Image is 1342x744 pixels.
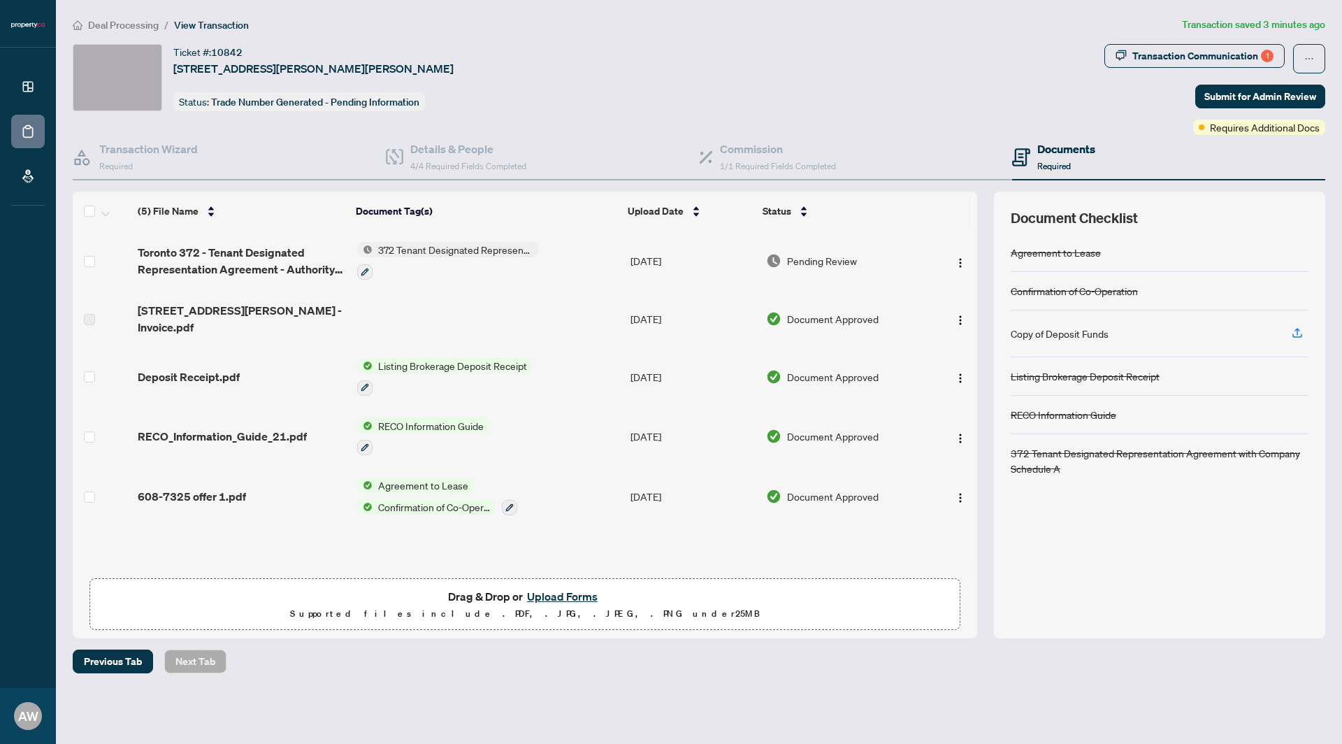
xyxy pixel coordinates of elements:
[357,499,373,515] img: Status Icon
[164,17,168,33] li: /
[373,418,489,434] span: RECO Information Guide
[90,579,960,631] span: Drag & Drop orUpload FormsSupported files include .PDF, .JPG, .JPEG, .PNG under25MB
[766,369,781,385] img: Document Status
[622,192,757,231] th: Upload Date
[1182,17,1325,33] article: Transaction saved 3 minutes ago
[949,366,972,388] button: Logo
[949,425,972,448] button: Logo
[763,203,791,219] span: Status
[1037,141,1095,157] h4: Documents
[625,466,760,527] td: [DATE]
[1210,120,1320,135] span: Requires Additional Docs
[173,92,425,111] div: Status:
[1011,283,1138,299] div: Confirmation of Co-Operation
[955,492,966,503] img: Logo
[955,433,966,444] img: Logo
[955,373,966,384] img: Logo
[625,231,760,291] td: [DATE]
[523,587,602,606] button: Upload Forms
[350,192,623,231] th: Document Tag(s)
[138,428,307,445] span: RECO_Information_Guide_21.pdf
[625,347,760,407] td: [DATE]
[1037,161,1071,171] span: Required
[99,141,198,157] h4: Transaction Wizard
[132,192,350,231] th: (5) File Name
[949,485,972,508] button: Logo
[949,250,972,272] button: Logo
[1011,445,1308,476] div: 372 Tenant Designated Representation Agreement with Company Schedule A
[448,587,602,606] span: Drag & Drop or
[766,429,781,444] img: Document Status
[373,478,474,493] span: Agreement to Lease
[1204,85,1316,108] span: Submit for Admin Review
[357,478,373,493] img: Status Icon
[373,242,538,257] span: 372 Tenant Designated Representation Agreement with Company Schedule A
[211,96,419,108] span: Trade Number Generated - Pending Information
[766,253,781,269] img: Document Status
[787,253,857,269] span: Pending Review
[99,606,951,622] p: Supported files include .PDF, .JPG, .JPEG, .PNG under 25 MB
[787,429,879,444] span: Document Approved
[410,141,526,157] h4: Details & People
[1104,44,1285,68] button: Transaction Communication1
[1195,85,1325,108] button: Submit for Admin Review
[720,141,836,157] h4: Commission
[766,311,781,327] img: Document Status
[373,499,496,515] span: Confirmation of Co-Operation
[138,369,240,385] span: Deposit Receipt.pdf
[1011,208,1138,228] span: Document Checklist
[357,242,373,257] img: Status Icon
[955,315,966,326] img: Logo
[1011,407,1116,422] div: RECO Information Guide
[173,60,454,77] span: [STREET_ADDRESS][PERSON_NAME][PERSON_NAME]
[357,478,517,515] button: Status IconAgreement to LeaseStatus IconConfirmation of Co-Operation
[787,311,879,327] span: Document Approved
[949,308,972,330] button: Logo
[955,257,966,269] img: Logo
[1011,245,1101,260] div: Agreement to Lease
[357,358,373,373] img: Status Icon
[766,489,781,504] img: Document Status
[84,650,142,673] span: Previous Tab
[625,407,760,467] td: [DATE]
[138,488,246,505] span: 608-7325 offer 1.pdf
[357,242,538,280] button: Status Icon372 Tenant Designated Representation Agreement with Company Schedule A
[88,19,159,31] span: Deal Processing
[73,20,82,30] span: home
[138,302,345,336] span: [STREET_ADDRESS][PERSON_NAME] - Invoice.pdf
[138,244,345,278] span: Toronto 372 - Tenant Designated Representation Agreement - Authority for Leas 2 1 1.pdf
[174,19,249,31] span: View Transaction
[357,418,489,456] button: Status IconRECO Information Guide
[357,418,373,434] img: Status Icon
[138,203,199,219] span: (5) File Name
[1304,54,1314,64] span: ellipsis
[11,21,45,29] img: logo
[787,489,879,504] span: Document Approved
[173,44,243,60] div: Ticket #:
[99,161,133,171] span: Required
[720,161,836,171] span: 1/1 Required Fields Completed
[211,46,243,59] span: 10842
[18,706,38,726] span: AW
[357,358,533,396] button: Status IconListing Brokerage Deposit Receipt
[410,161,526,171] span: 4/4 Required Fields Completed
[73,650,153,673] button: Previous Tab
[625,291,760,347] td: [DATE]
[1011,326,1109,341] div: Copy of Deposit Funds
[757,192,925,231] th: Status
[787,369,879,385] span: Document Approved
[1011,369,1160,384] div: Listing Brokerage Deposit Receipt
[628,203,684,219] span: Upload Date
[1132,45,1274,67] div: Transaction Communication
[164,650,226,673] button: Next Tab
[373,358,533,373] span: Listing Brokerage Deposit Receipt
[1261,50,1274,62] div: 1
